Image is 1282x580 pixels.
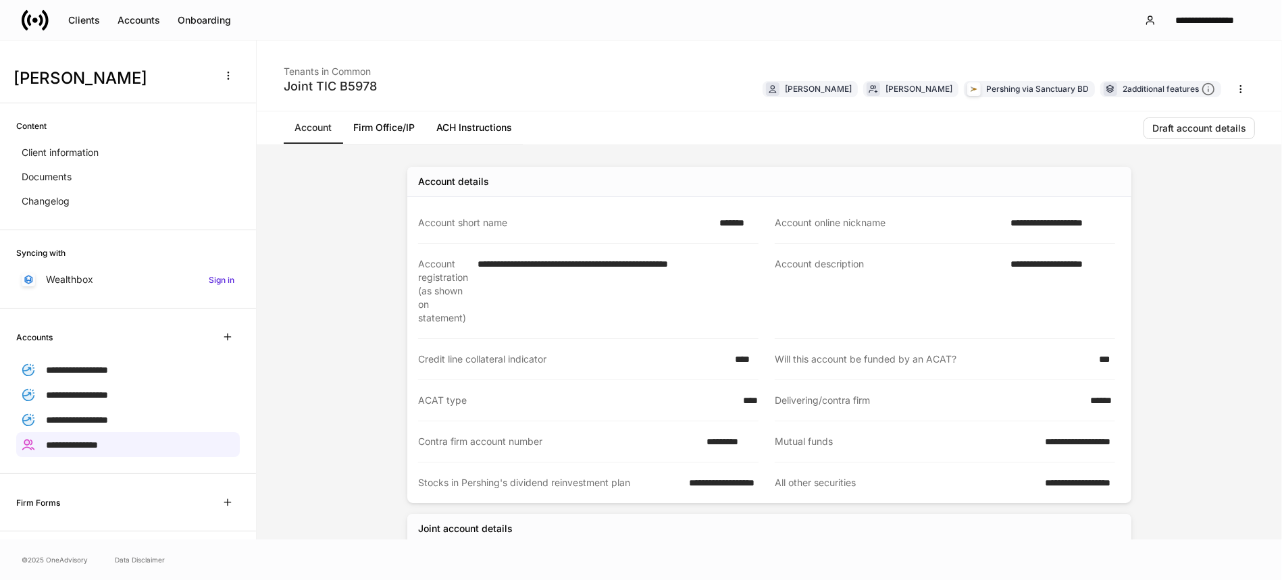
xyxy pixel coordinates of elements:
button: Clients [59,9,109,31]
a: Data Disclaimer [115,554,165,565]
div: Will this account be funded by an ACAT? [775,352,1091,366]
div: Clients [68,16,100,25]
div: [PERSON_NAME] [886,82,952,95]
a: WealthboxSign in [16,267,240,292]
div: Account description [775,257,1003,325]
div: Pershing via Sanctuary BD [986,82,1089,95]
div: Contra firm account number [418,435,698,448]
p: Changelog [22,194,70,208]
div: Tenants in Common [284,57,377,78]
span: © 2025 OneAdvisory [22,554,88,565]
div: Onboarding [178,16,231,25]
div: Delivering/contra firm [775,394,1082,407]
div: Draft account details [1152,124,1246,133]
div: Account online nickname [775,216,1003,230]
div: 2 additional features [1123,82,1215,97]
div: Credit line collateral indicator [418,352,727,366]
h6: Firm Forms [16,496,60,509]
a: ACH Instructions [426,111,523,144]
h6: Sign in [209,273,234,286]
div: [PERSON_NAME] [785,82,852,95]
h6: Syncing with [16,246,66,259]
button: Onboarding [169,9,240,31]
div: All other securities [775,476,1037,490]
p: Documents [22,170,72,184]
div: Mutual funds [775,435,1037,448]
h3: [PERSON_NAME] [14,68,209,89]
a: Account [284,111,342,144]
h6: Accounts [16,331,53,344]
div: Account registration (as shown on statement) [418,257,470,325]
a: Client information [16,140,240,165]
div: Accounts [118,16,160,25]
div: Joint TIC B5978 [284,78,377,95]
div: Stocks in Pershing's dividend reinvestment plan [418,476,681,490]
a: Changelog [16,189,240,213]
button: Draft account details [1144,117,1255,139]
div: Account short name [418,216,711,230]
div: Account details [418,175,489,188]
div: Joint account details [418,522,513,535]
p: Client information [22,146,99,159]
a: Documents [16,165,240,189]
a: Firm Office/IP [342,111,426,144]
h6: Content [16,120,47,132]
button: Accounts [109,9,169,31]
div: ACAT type [418,394,735,407]
p: Wealthbox [46,273,93,286]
